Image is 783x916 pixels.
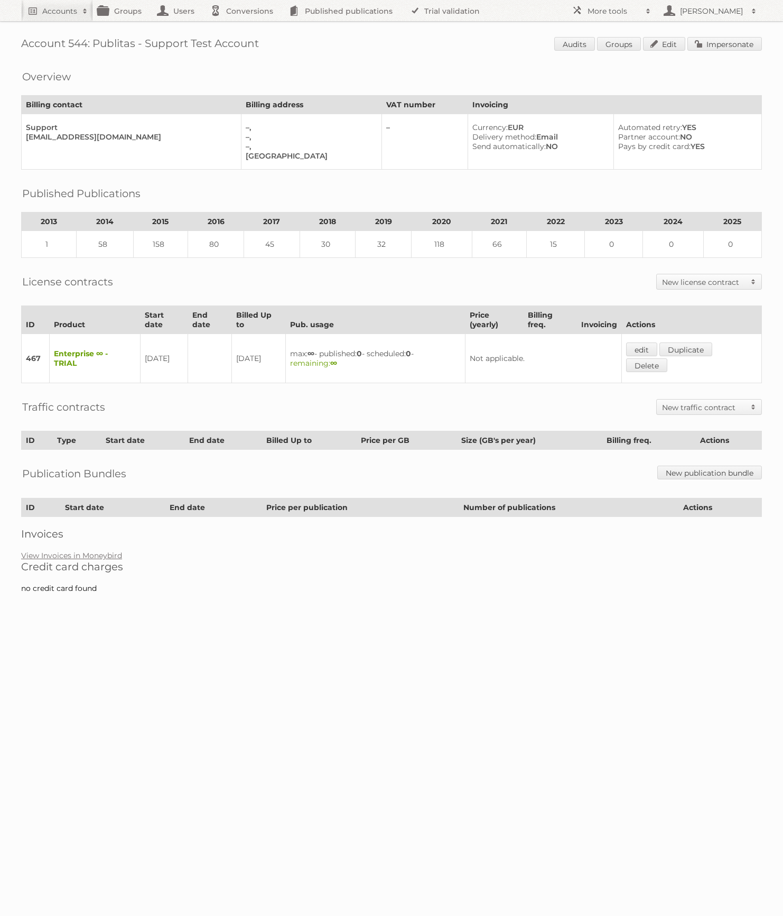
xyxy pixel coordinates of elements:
th: Actions [621,306,761,334]
h2: License contracts [22,274,113,290]
span: Toggle [745,274,761,289]
a: Delete [626,358,667,372]
strong: ∞ [307,349,314,358]
h1: Account 544: Publitas - Support Test Account [21,37,762,53]
h2: Traffic contracts [22,399,105,415]
h2: Invoices [21,528,762,540]
th: Billed Up to [262,431,357,450]
a: Impersonate [687,37,762,51]
a: New traffic contract [657,400,761,414]
td: 467 [22,334,50,383]
th: 2023 [585,212,643,231]
td: 58 [76,231,133,258]
strong: 0 [357,349,362,358]
td: 118 [412,231,472,258]
div: Support [26,123,232,132]
div: –, [246,123,373,132]
td: max: - published: - scheduled: - [285,334,465,383]
a: New license contract [657,274,761,289]
th: Price per GB [357,431,456,450]
a: Audits [554,37,595,51]
a: New publication bundle [657,466,762,479]
span: Pays by credit card: [618,142,691,151]
th: 2013 [22,212,77,231]
span: Delivery method: [472,132,536,142]
div: YES [618,123,753,132]
th: Type [53,431,101,450]
th: ID [22,306,50,334]
td: 66 [472,231,527,258]
a: Edit [643,37,685,51]
th: Price (yearly) [465,306,524,334]
th: Billing freq. [602,431,695,450]
th: Price per publication [262,498,459,517]
td: 158 [133,231,188,258]
h2: Accounts [42,6,77,16]
th: Start date [140,306,188,334]
a: Groups [597,37,641,51]
div: EUR [472,123,605,132]
h2: [PERSON_NAME] [677,6,746,16]
h2: More tools [588,6,640,16]
td: Not applicable. [465,334,621,383]
span: Currency: [472,123,508,132]
th: Billing contact [22,96,241,114]
th: 2019 [356,212,412,231]
span: Automated retry: [618,123,682,132]
th: Size (GB's per year) [456,431,602,450]
td: 1 [22,231,77,258]
h2: Credit card charges [21,560,762,573]
h2: Overview [22,69,71,85]
td: [DATE] [231,334,285,383]
td: 30 [300,231,356,258]
td: 15 [527,231,585,258]
th: Product [50,306,141,334]
td: 0 [643,231,703,258]
td: 80 [188,231,244,258]
th: End date [185,431,262,450]
td: 45 [244,231,300,258]
h2: Publication Bundles [22,466,126,482]
h2: Published Publications [22,186,141,201]
div: [GEOGRAPHIC_DATA] [246,151,373,161]
th: Start date [61,498,165,517]
td: [DATE] [140,334,188,383]
th: VAT number [381,96,468,114]
th: Billed Up to [231,306,285,334]
th: Actions [679,498,762,517]
h2: New license contract [662,277,745,288]
div: NO [618,132,753,142]
div: –, [246,132,373,142]
th: 2025 [703,212,761,231]
th: 2024 [643,212,703,231]
span: Toggle [745,400,761,414]
td: – [381,114,468,170]
th: Start date [101,431,185,450]
span: remaining: [290,358,337,368]
th: 2021 [472,212,527,231]
a: edit [626,343,657,356]
th: End date [165,498,262,517]
span: Send automatically: [472,142,546,151]
th: Pub. usage [285,306,465,334]
th: Billing freq. [524,306,577,334]
th: Billing address [241,96,381,114]
th: End date [188,306,231,334]
div: [EMAIL_ADDRESS][DOMAIN_NAME] [26,132,232,142]
th: Actions [695,431,761,450]
th: 2022 [527,212,585,231]
th: 2020 [412,212,472,231]
a: Duplicate [659,343,712,356]
h2: New traffic contract [662,402,745,413]
td: Enterprise ∞ - TRIAL [50,334,141,383]
th: 2015 [133,212,188,231]
th: Invoicing [576,306,621,334]
td: 0 [703,231,761,258]
strong: ∞ [330,358,337,368]
div: –, [246,142,373,151]
th: ID [22,431,53,450]
th: 2017 [244,212,300,231]
span: Partner account: [618,132,680,142]
th: ID [22,498,61,517]
th: 2014 [76,212,133,231]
